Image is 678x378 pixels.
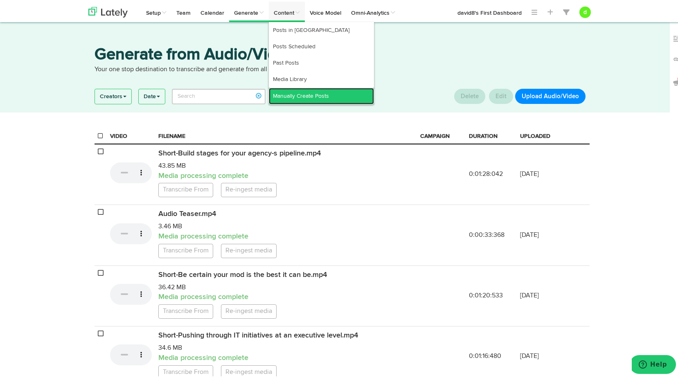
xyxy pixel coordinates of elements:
[517,203,566,264] td: [DATE]
[469,291,503,297] span: 0:01:20:533
[110,222,152,243] video: Your browser does not support HTML5 video.
[489,87,513,102] button: Edit
[417,127,466,142] th: CAMPAIGN
[95,63,590,73] p: Your one stop destination to transcribe and generate from all of your Audio/Video sources.
[158,283,186,289] span: 36.42 MB
[110,161,152,182] video: Your browser does not support HTML5 video.
[517,142,566,203] td: [DATE]
[221,364,277,378] a: Re-ingest media
[95,45,590,63] h3: Generate from Audio/Video
[158,270,327,277] span: Short-Be certain your mod is the best it can be.mp4
[158,330,358,337] span: Short-Pushing through IT initiatives at an executive level.mp4
[269,86,374,103] a: Manually Create Posts
[155,127,417,142] th: FILENAME
[221,242,277,256] a: Re-ingest media
[269,70,374,86] a: Media Library
[269,37,374,53] a: Posts Scheduled
[158,364,213,378] a: Transcribe From
[158,181,213,196] a: Transcribe From
[632,353,676,374] iframe: Opens a widget where you can find more information
[158,230,414,241] p: Media processing complete
[158,242,213,256] a: Transcribe From
[158,290,414,301] p: Media processing complete
[158,303,213,317] a: Transcribe From
[95,88,131,102] a: Creators
[158,222,182,228] span: 3.46 MB
[221,181,277,196] a: Re-ingest media
[110,282,152,303] video: Your browser does not support HTML5 video.
[158,209,216,216] span: Audio Teaser.mp4
[110,343,152,364] video: Your browser does not support HTML5 video.
[88,5,128,16] img: logo_lately_bg_light.svg
[517,127,566,142] th: UPLOADED
[469,230,505,237] span: 0:00:33:368
[579,5,591,16] button: d
[139,88,165,102] a: Date
[158,351,414,362] p: Media processing complete
[517,264,566,324] td: [DATE]
[172,87,266,103] input: Search
[158,169,414,180] p: Media processing complete
[454,87,485,102] button: Delete
[469,169,503,176] span: 0:01:28:042
[158,161,186,168] span: 43.85 MB
[107,127,155,142] th: VIDEO
[158,343,182,350] span: 34.6 MB
[469,351,501,358] span: 0:01:16:480
[466,127,517,142] th: DURATION
[515,87,586,102] button: Upload Audio/Video
[158,148,321,155] span: Short-Build stages for your agency-s pipeline.mp4
[269,20,374,37] a: Posts in [GEOGRAPHIC_DATA]
[221,303,277,317] a: Re-ingest media
[269,53,374,70] a: Past Posts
